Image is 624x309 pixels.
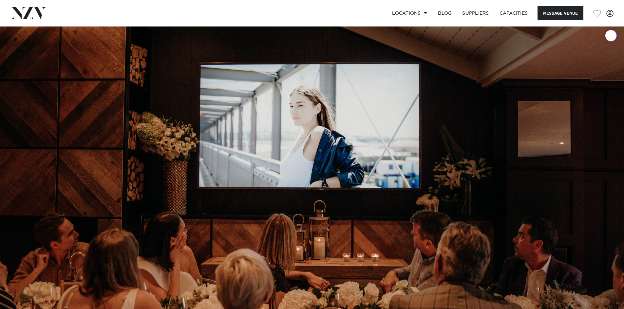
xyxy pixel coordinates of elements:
img: nzv-logo.png [10,7,46,19]
a: Capacities [494,6,533,20]
a: Locations [387,6,433,20]
a: SUPPLIERS [457,6,494,20]
a: BLOG [433,6,457,20]
button: Message Venue [538,6,583,20]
